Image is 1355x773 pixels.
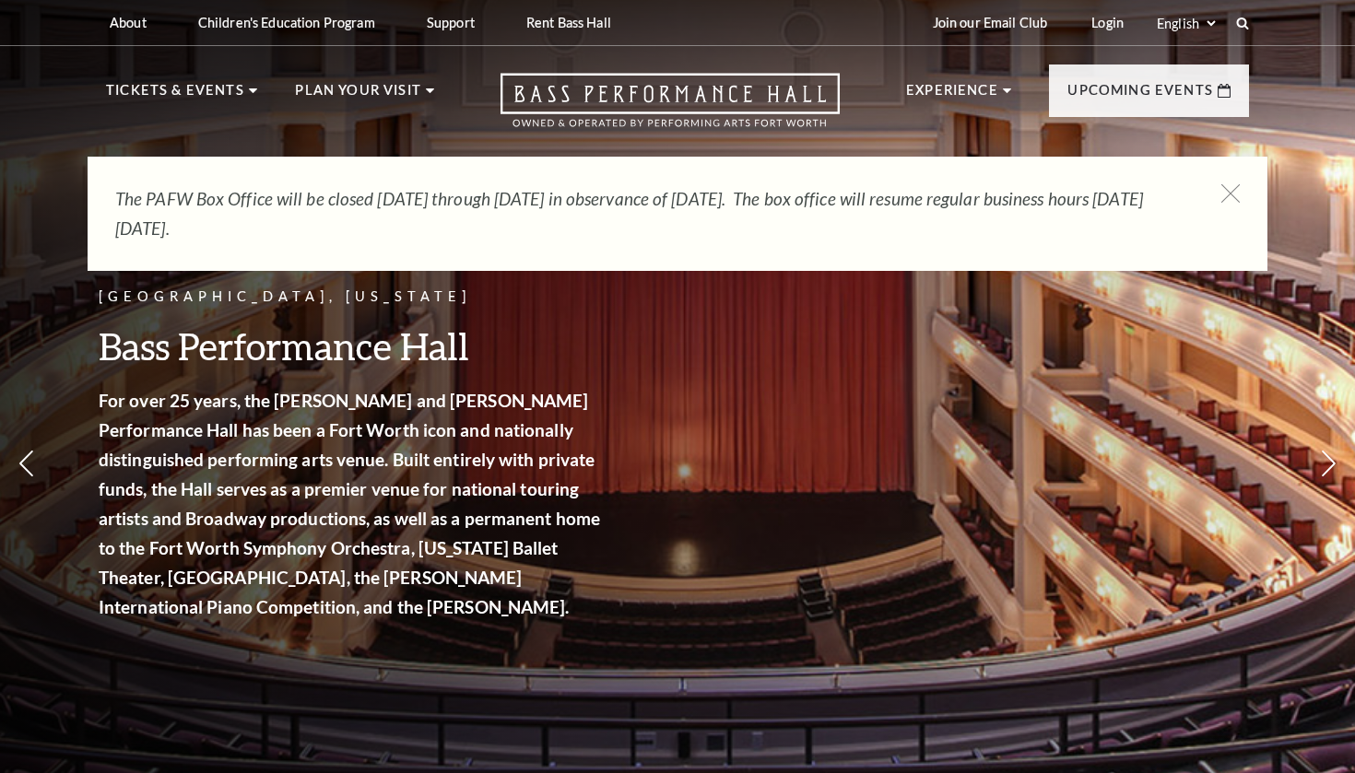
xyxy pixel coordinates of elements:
p: Tickets & Events [106,79,244,112]
p: Support [427,15,475,30]
p: Rent Bass Hall [526,15,611,30]
strong: For over 25 years, the [PERSON_NAME] and [PERSON_NAME] Performance Hall has been a Fort Worth ico... [99,390,600,617]
select: Select: [1153,15,1219,32]
p: Upcoming Events [1067,79,1213,112]
p: Experience [906,79,998,112]
p: About [110,15,147,30]
p: Plan Your Visit [295,79,421,112]
em: The PAFW Box Office will be closed [DATE] through [DATE] in observance of [DATE]. The box office ... [115,188,1143,239]
h3: Bass Performance Hall [99,322,606,369]
p: Children's Education Program [198,15,375,30]
p: [GEOGRAPHIC_DATA], [US_STATE] [99,286,606,309]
